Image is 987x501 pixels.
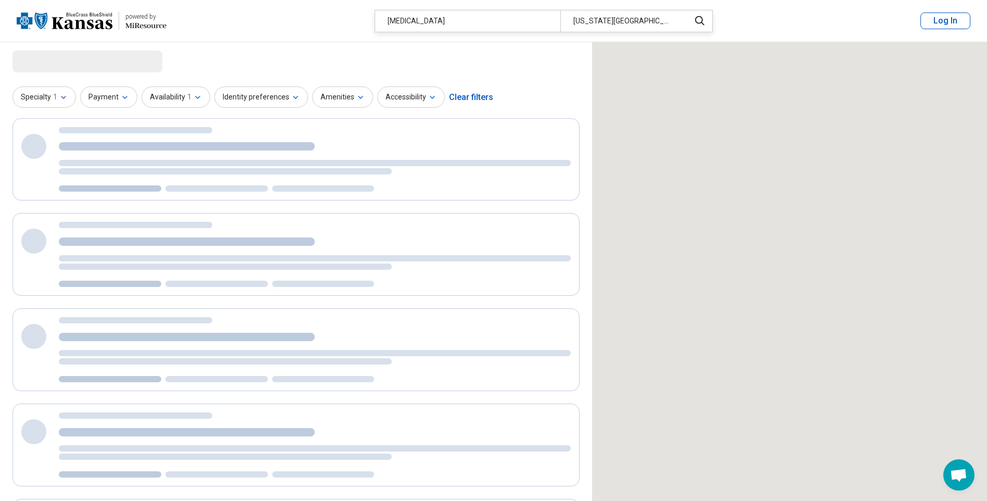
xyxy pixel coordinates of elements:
span: 1 [53,92,57,103]
button: Specialty1 [12,86,76,108]
img: Blue Cross Blue Shield Kansas [17,8,112,33]
a: Open chat [943,459,975,491]
button: Availability1 [142,86,210,108]
button: Amenities [312,86,373,108]
span: 1 [187,92,191,103]
div: [MEDICAL_DATA] [375,10,560,32]
span: Loading... [12,51,100,71]
button: Accessibility [377,86,445,108]
div: [US_STATE][GEOGRAPHIC_DATA], [GEOGRAPHIC_DATA] [560,10,684,32]
button: Payment [80,86,137,108]
a: Blue Cross Blue Shield Kansaspowered by [17,8,166,33]
button: Log In [920,12,970,29]
div: Clear filters [449,85,493,110]
div: powered by [125,12,166,21]
button: Identity preferences [214,86,308,108]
